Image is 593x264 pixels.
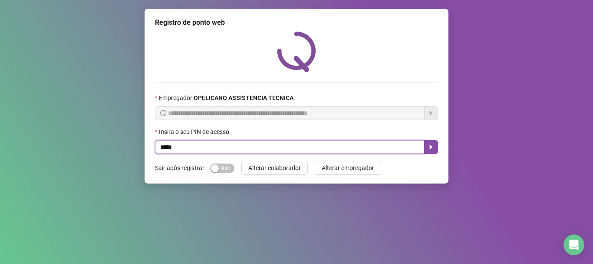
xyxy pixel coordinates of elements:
img: QRPoint [277,31,316,72]
div: Registro de ponto web [155,17,438,28]
label: Insira o seu PIN de acesso [155,127,235,137]
span: Empregador : [159,93,293,103]
strong: OPELICANO ASSISTENCIA TECNICA [194,94,293,101]
span: Alterar colaborador [248,163,301,173]
span: info-circle [160,110,166,116]
button: Alterar empregador [315,161,381,175]
button: Alterar colaborador [241,161,308,175]
span: Alterar empregador [322,163,374,173]
label: Sair após registrar [155,161,210,175]
div: Open Intercom Messenger [563,234,584,255]
span: caret-right [428,144,435,150]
